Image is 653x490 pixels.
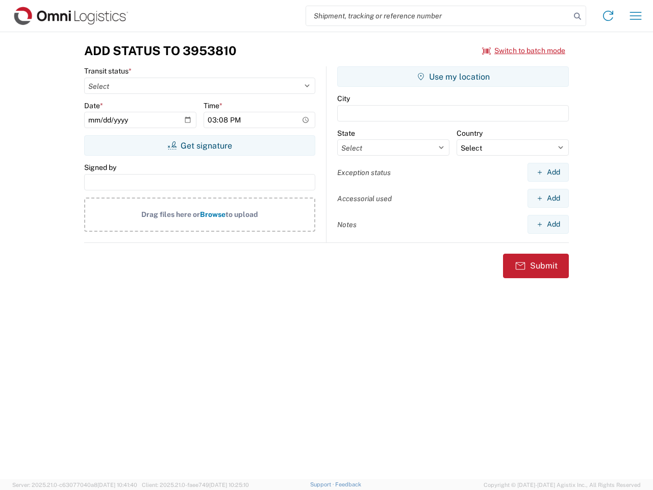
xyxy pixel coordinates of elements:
[84,101,103,110] label: Date
[337,129,355,138] label: State
[335,481,361,487] a: Feedback
[84,163,116,172] label: Signed by
[310,481,336,487] a: Support
[528,189,569,208] button: Add
[97,482,137,488] span: [DATE] 10:41:40
[204,101,222,110] label: Time
[209,482,249,488] span: [DATE] 10:25:10
[337,66,569,87] button: Use my location
[457,129,483,138] label: Country
[337,94,350,103] label: City
[12,482,137,488] span: Server: 2025.21.0-c63077040a8
[225,210,258,218] span: to upload
[84,66,132,76] label: Transit status
[84,43,236,58] h3: Add Status to 3953810
[503,254,569,278] button: Submit
[337,168,391,177] label: Exception status
[84,135,315,156] button: Get signature
[141,210,200,218] span: Drag files here or
[200,210,225,218] span: Browse
[142,482,249,488] span: Client: 2025.21.0-faee749
[484,480,641,489] span: Copyright © [DATE]-[DATE] Agistix Inc., All Rights Reserved
[337,194,392,203] label: Accessorial used
[306,6,570,26] input: Shipment, tracking or reference number
[337,220,357,229] label: Notes
[482,42,565,59] button: Switch to batch mode
[528,215,569,234] button: Add
[528,163,569,182] button: Add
